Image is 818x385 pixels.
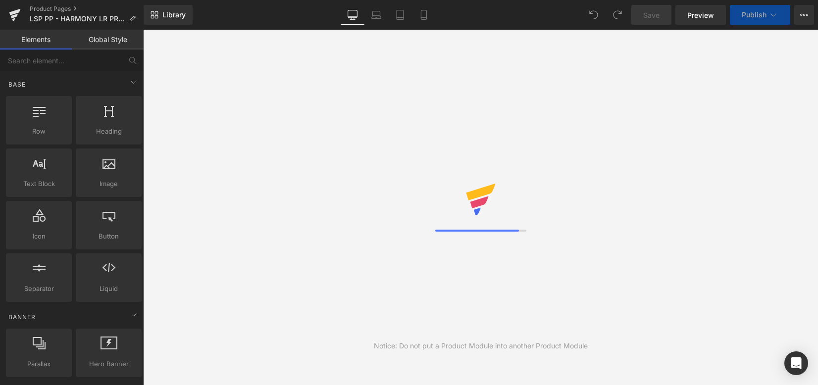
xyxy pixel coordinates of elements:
a: Mobile [412,5,436,25]
a: Global Style [72,30,144,49]
button: Redo [608,5,627,25]
span: Banner [7,312,37,322]
span: Text Block [9,179,69,189]
span: Hero Banner [79,359,139,369]
a: Desktop [341,5,364,25]
span: Preview [687,10,714,20]
span: Library [162,10,186,19]
span: Icon [9,231,69,241]
div: Notice: Do not put a Product Module into another Product Module [374,340,588,351]
span: Image [79,179,139,189]
a: Laptop [364,5,388,25]
span: Save [643,10,660,20]
span: Parallax [9,359,69,369]
span: Separator [9,284,69,294]
a: Preview [675,5,726,25]
a: Product Pages [30,5,144,13]
span: Publish [742,11,767,19]
button: Publish [730,5,790,25]
span: Heading [79,126,139,137]
span: Base [7,80,27,89]
span: Button [79,231,139,241]
button: More [794,5,814,25]
div: Open Intercom Messenger [784,351,808,375]
a: Tablet [388,5,412,25]
span: Row [9,126,69,137]
a: New Library [144,5,193,25]
span: LSP PP - HARMONY LR PRESETS [30,15,125,23]
button: Undo [584,5,604,25]
span: Liquid [79,284,139,294]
